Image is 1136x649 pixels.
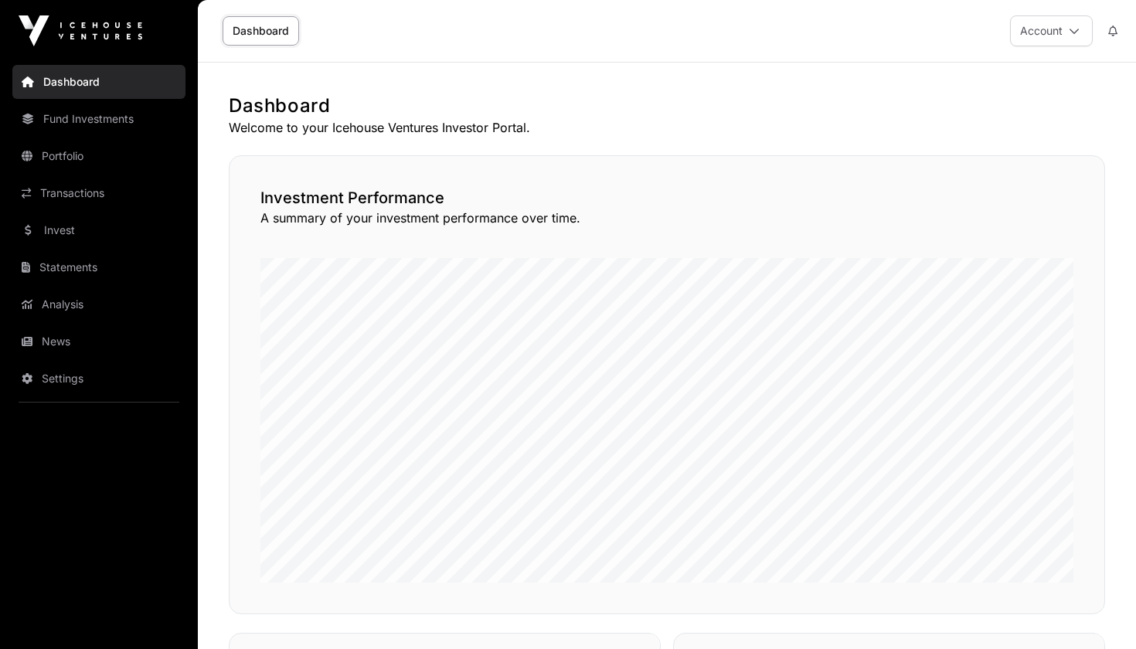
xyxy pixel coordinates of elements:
a: Settings [12,362,185,396]
img: Icehouse Ventures Logo [19,15,142,46]
a: News [12,324,185,358]
a: Analysis [12,287,185,321]
a: Dashboard [12,65,185,99]
a: Transactions [12,176,185,210]
p: Welcome to your Icehouse Ventures Investor Portal. [229,118,1105,137]
a: Dashboard [223,16,299,46]
h2: Investment Performance [260,187,1073,209]
a: Statements [12,250,185,284]
h1: Dashboard [229,93,1105,118]
a: Fund Investments [12,102,185,136]
a: Invest [12,213,185,247]
a: Portfolio [12,139,185,173]
iframe: Chat Widget [1059,575,1136,649]
button: Account [1010,15,1093,46]
p: A summary of your investment performance over time. [260,209,1073,227]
